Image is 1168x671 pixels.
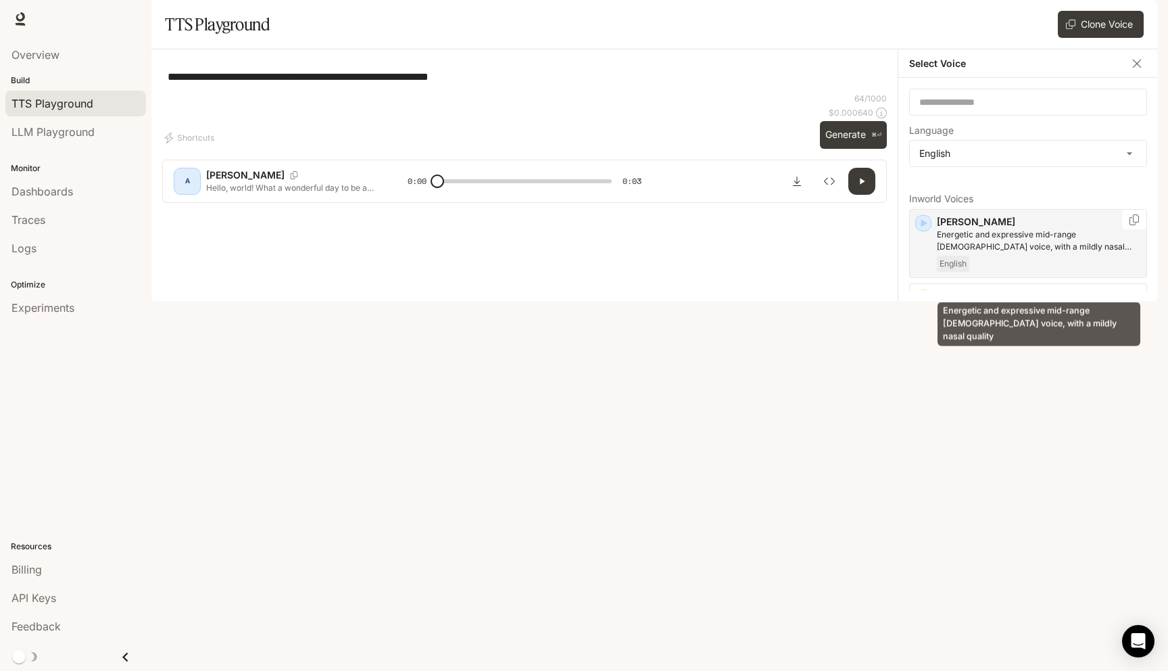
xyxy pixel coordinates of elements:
[408,175,427,188] span: 0:00
[937,215,1141,229] p: [PERSON_NAME]
[937,229,1141,253] p: Energetic and expressive mid-range male voice, with a mildly nasal quality
[206,168,285,182] p: [PERSON_NAME]
[285,171,303,179] button: Copy Voice ID
[937,290,1141,303] p: [PERSON_NAME]
[1058,11,1144,38] button: Clone Voice
[938,302,1140,346] div: Energetic and expressive mid-range [DEMOGRAPHIC_DATA] voice, with a mildly nasal quality
[206,182,375,193] p: Hello, world! What a wonderful day to be a text-to-speech model!
[829,107,873,118] p: $ 0.000640
[165,11,270,38] h1: TTS Playground
[1127,214,1141,225] button: Copy Voice ID
[909,126,954,135] p: Language
[1122,625,1154,657] div: Open Intercom Messenger
[910,141,1146,166] div: English
[937,256,969,272] span: English
[871,131,881,139] p: ⌘⏎
[162,127,220,149] button: Shortcuts
[854,93,887,104] p: 64 / 1000
[176,170,198,192] div: A
[909,194,1147,204] p: Inworld Voices
[783,168,810,195] button: Download audio
[820,121,887,149] button: Generate⌘⏎
[623,175,641,188] span: 0:03
[816,168,843,195] button: Inspect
